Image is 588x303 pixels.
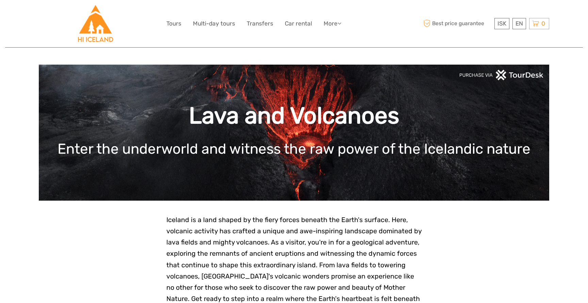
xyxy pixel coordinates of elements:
[512,18,526,29] div: EN
[459,70,544,80] img: PurchaseViaTourDeskwhite.png
[49,102,539,130] h1: Lava and Volcanoes
[193,19,235,29] a: Multi-day tours
[285,19,312,29] a: Car rental
[497,20,506,27] span: ISK
[49,140,539,157] h1: Enter the underworld and witness the raw power of the Icelandic nature
[422,18,493,29] span: Best price guarantee
[166,19,181,29] a: Tours
[540,20,546,27] span: 0
[247,19,273,29] a: Transfers
[77,5,114,42] img: Hostelling International
[324,19,341,29] a: More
